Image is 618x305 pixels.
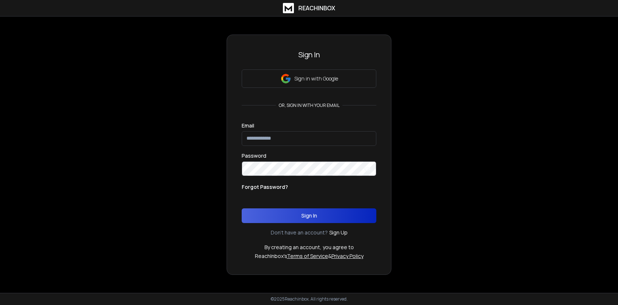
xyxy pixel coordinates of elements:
p: ReachInbox's & [255,252,363,260]
a: Sign Up [329,229,348,236]
p: Don't have an account? [271,229,328,236]
button: Sign in with Google [242,69,376,88]
p: © 2025 Reachinbox. All rights reserved. [271,296,348,302]
a: ReachInbox [283,3,335,13]
h3: Sign In [242,50,376,60]
p: Forgot Password? [242,183,288,191]
button: Sign In [242,208,376,223]
a: Terms of Service [287,252,328,259]
label: Email [242,123,254,128]
p: or, sign in with your email [276,103,342,108]
a: Privacy Policy [331,252,363,259]
p: Sign in with Google [294,75,338,82]
label: Password [242,153,266,158]
p: By creating an account, you agree to [264,244,354,251]
img: logo [283,3,294,13]
h1: ReachInbox [298,4,335,12]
